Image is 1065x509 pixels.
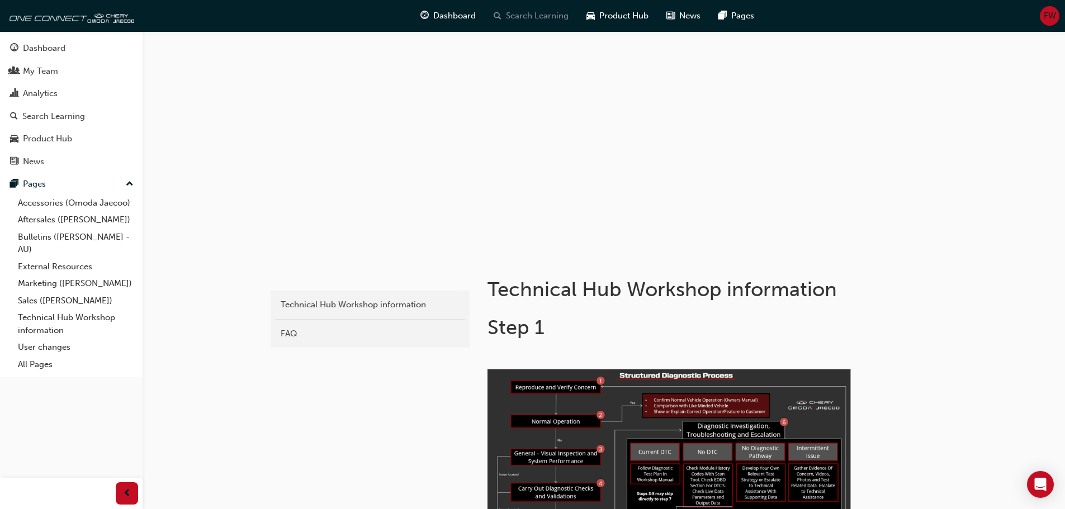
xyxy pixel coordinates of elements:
[23,155,44,168] div: News
[23,42,65,55] div: Dashboard
[10,179,18,189] span: pages-icon
[281,298,460,311] div: Technical Hub Workshop information
[494,9,501,23] span: search-icon
[22,110,85,123] div: Search Learning
[23,87,58,100] div: Analytics
[4,174,138,194] button: Pages
[657,4,709,27] a: news-iconNews
[281,327,460,340] div: FAQ
[4,106,138,127] a: Search Learning
[10,134,18,144] span: car-icon
[599,9,649,22] span: Product Hub
[13,339,138,356] a: User changes
[679,9,700,22] span: News
[126,177,134,192] span: up-icon
[4,36,138,174] button: DashboardMy TeamAnalyticsSearch LearningProduct HubNews
[10,89,18,99] span: chart-icon
[13,292,138,310] a: Sales ([PERSON_NAME])
[578,4,657,27] a: car-iconProduct Hub
[1044,9,1056,22] span: FW
[13,275,138,292] a: Marketing ([PERSON_NAME])
[4,38,138,59] a: Dashboard
[10,66,18,77] span: people-icon
[586,9,595,23] span: car-icon
[13,194,138,212] a: Accessories (Omoda Jaecoo)
[275,295,465,315] a: Technical Hub Workshop information
[731,9,754,22] span: Pages
[433,9,476,22] span: Dashboard
[718,9,727,23] span: pages-icon
[275,324,465,344] a: FAQ
[13,356,138,373] a: All Pages
[4,83,138,104] a: Analytics
[4,129,138,149] a: Product Hub
[411,4,485,27] a: guage-iconDashboard
[1040,6,1059,26] button: FW
[487,315,545,339] span: Step 1
[23,132,72,145] div: Product Hub
[23,65,58,78] div: My Team
[6,4,134,27] img: oneconnect
[123,487,131,501] span: prev-icon
[487,277,854,302] h1: Technical Hub Workshop information
[10,112,18,122] span: search-icon
[506,9,569,22] span: Search Learning
[4,151,138,172] a: News
[13,229,138,258] a: Bulletins ([PERSON_NAME] - AU)
[709,4,763,27] a: pages-iconPages
[10,44,18,54] span: guage-icon
[4,61,138,82] a: My Team
[13,258,138,275] a: External Resources
[485,4,578,27] a: search-iconSearch Learning
[13,211,138,229] a: Aftersales ([PERSON_NAME])
[23,178,46,191] div: Pages
[13,309,138,339] a: Technical Hub Workshop information
[1027,471,1054,498] div: Open Intercom Messenger
[10,157,18,167] span: news-icon
[420,9,429,23] span: guage-icon
[666,9,675,23] span: news-icon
